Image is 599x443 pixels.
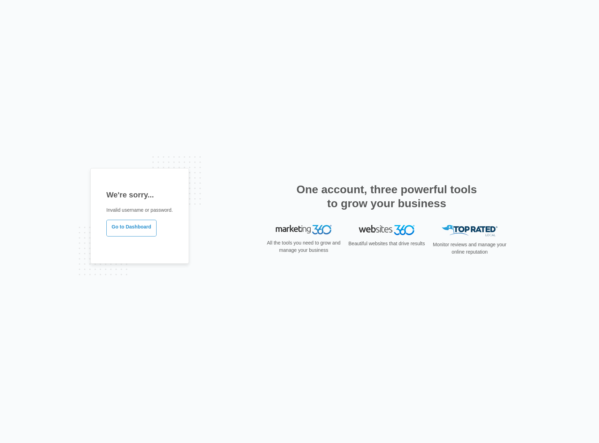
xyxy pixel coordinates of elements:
p: Beautiful websites that drive results [348,240,426,247]
p: Invalid username or password. [106,207,173,214]
a: Go to Dashboard [106,220,157,236]
img: Marketing 360 [276,225,332,235]
h2: One account, three powerful tools to grow your business [294,182,479,210]
img: Websites 360 [359,225,415,235]
img: Top Rated Local [442,225,498,236]
p: All the tools you need to grow and manage your business [265,239,343,254]
h1: We're sorry... [106,189,173,201]
p: Monitor reviews and manage your online reputation [431,241,509,256]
